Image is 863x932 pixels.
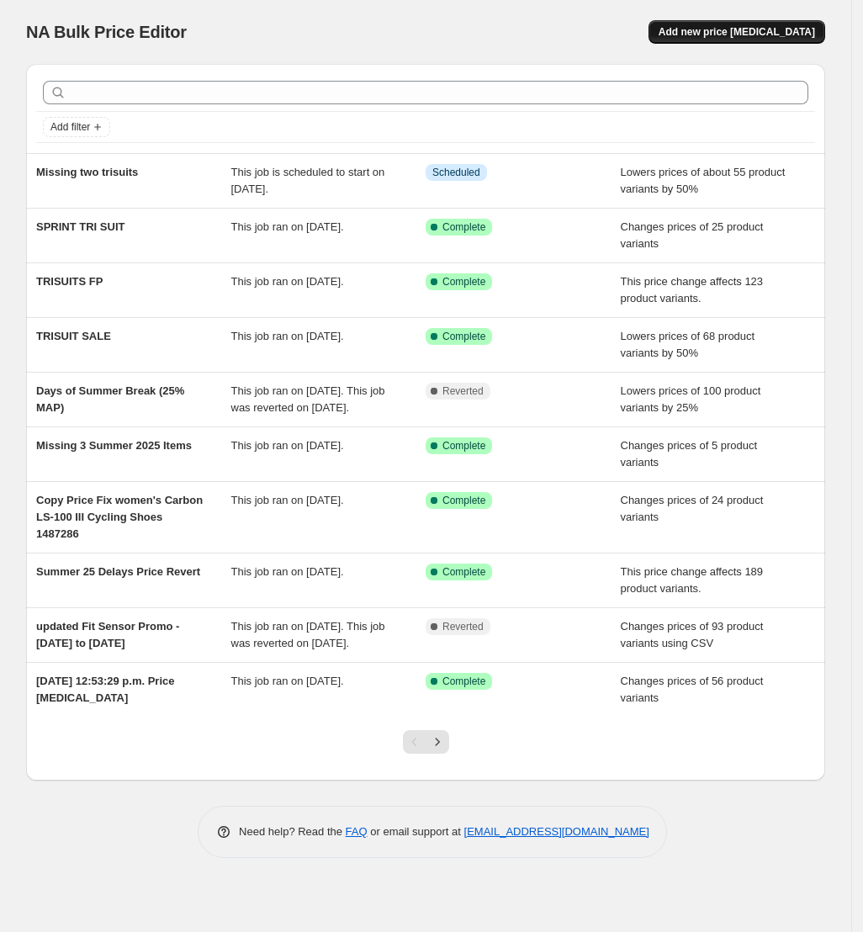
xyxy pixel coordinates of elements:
[442,494,485,507] span: Complete
[621,620,764,649] span: Changes prices of 93 product variants using CSV
[36,166,138,178] span: Missing two trisuits
[442,220,485,234] span: Complete
[231,620,385,649] span: This job ran on [DATE]. This job was reverted on [DATE].
[231,494,344,506] span: This job ran on [DATE].
[621,439,758,469] span: Changes prices of 5 product variants
[426,730,449,754] button: Next
[659,25,815,39] span: Add new price [MEDICAL_DATA]
[36,675,174,704] span: [DATE] 12:53:29 p.m. Price [MEDICAL_DATA]
[36,565,200,578] span: Summer 25 Delays Price Revert
[649,20,825,44] button: Add new price [MEDICAL_DATA]
[621,494,764,523] span: Changes prices of 24 product variants
[403,730,449,754] nav: Pagination
[621,330,755,359] span: Lowers prices of 68 product variants by 50%
[36,494,203,540] span: Copy Price Fix women's Carbon LS-100 III Cycling Shoes 1487286
[36,220,124,233] span: SPRINT TRI SUIT
[621,166,786,195] span: Lowers prices of about 55 product variants by 50%
[621,565,764,595] span: This price change affects 189 product variants.
[231,439,344,452] span: This job ran on [DATE].
[442,275,485,289] span: Complete
[36,384,184,414] span: Days of Summer Break (25% MAP)
[442,439,485,453] span: Complete
[621,275,764,304] span: This price change affects 123 product variants.
[442,330,485,343] span: Complete
[442,620,484,633] span: Reverted
[621,675,764,704] span: Changes prices of 56 product variants
[231,565,344,578] span: This job ran on [DATE].
[442,565,485,579] span: Complete
[368,825,464,838] span: or email support at
[621,384,761,414] span: Lowers prices of 100 product variants by 25%
[442,384,484,398] span: Reverted
[36,330,111,342] span: TRISUIT SALE
[36,620,179,649] span: updated Fit Sensor Promo - [DATE] to [DATE]
[346,825,368,838] a: FAQ
[231,675,344,687] span: This job ran on [DATE].
[239,825,346,838] span: Need help? Read the
[36,439,192,452] span: Missing 3 Summer 2025 Items
[231,166,385,195] span: This job is scheduled to start on [DATE].
[231,330,344,342] span: This job ran on [DATE].
[43,117,110,137] button: Add filter
[231,220,344,233] span: This job ran on [DATE].
[231,384,385,414] span: This job ran on [DATE]. This job was reverted on [DATE].
[442,675,485,688] span: Complete
[36,275,103,288] span: TRISUITS FP
[50,120,90,134] span: Add filter
[231,275,344,288] span: This job ran on [DATE].
[464,825,649,838] a: [EMAIL_ADDRESS][DOMAIN_NAME]
[432,166,480,179] span: Scheduled
[26,23,187,41] span: NA Bulk Price Editor
[621,220,764,250] span: Changes prices of 25 product variants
